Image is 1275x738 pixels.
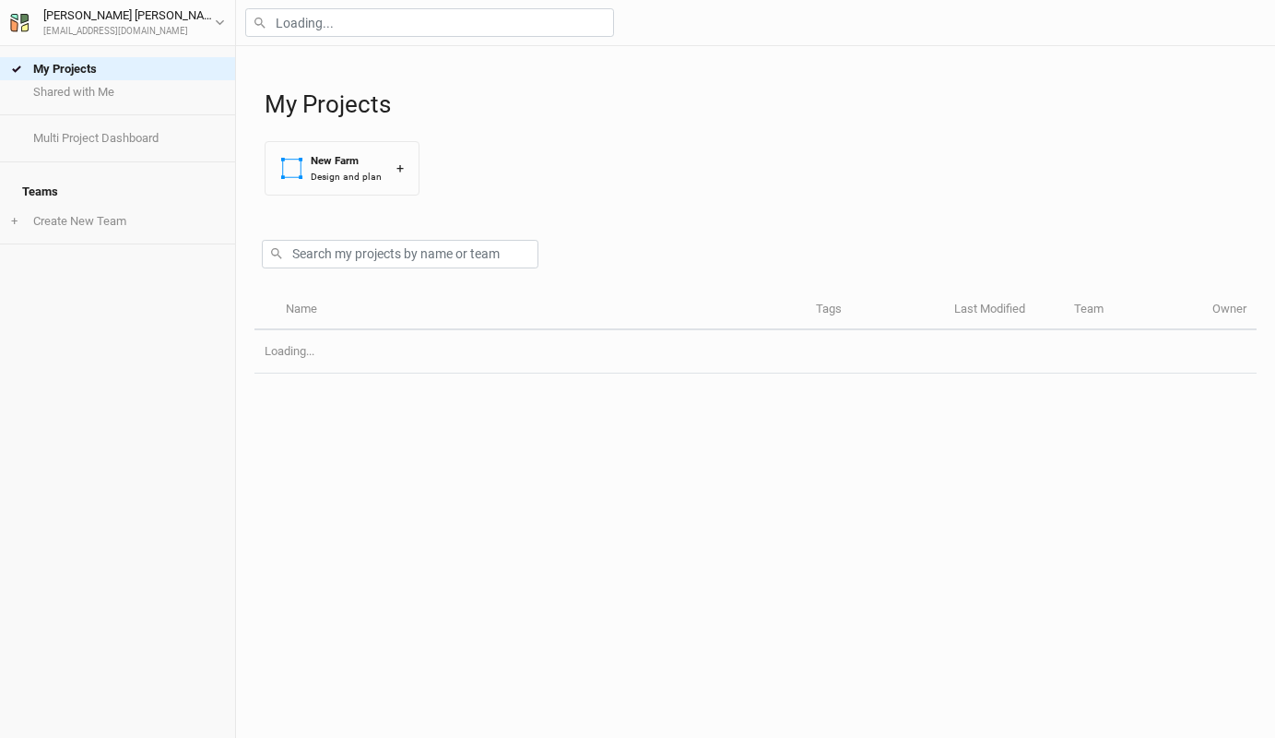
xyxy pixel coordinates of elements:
[944,291,1064,330] th: Last Modified
[311,153,382,169] div: New Farm
[311,170,382,184] div: Design and plan
[275,291,805,330] th: Name
[245,8,614,37] input: Loading...
[1064,291,1202,330] th: Team
[1202,291,1257,330] th: Owner
[396,159,404,178] div: +
[265,90,1257,119] h1: My Projects
[11,173,224,210] h4: Teams
[9,6,226,39] button: [PERSON_NAME] [PERSON_NAME][EMAIL_ADDRESS][DOMAIN_NAME]
[43,25,215,39] div: [EMAIL_ADDRESS][DOMAIN_NAME]
[806,291,944,330] th: Tags
[262,240,538,268] input: Search my projects by name or team
[254,330,1257,374] td: Loading...
[43,6,215,25] div: [PERSON_NAME] [PERSON_NAME]
[11,214,18,229] span: +
[265,141,419,196] button: New FarmDesign and plan+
